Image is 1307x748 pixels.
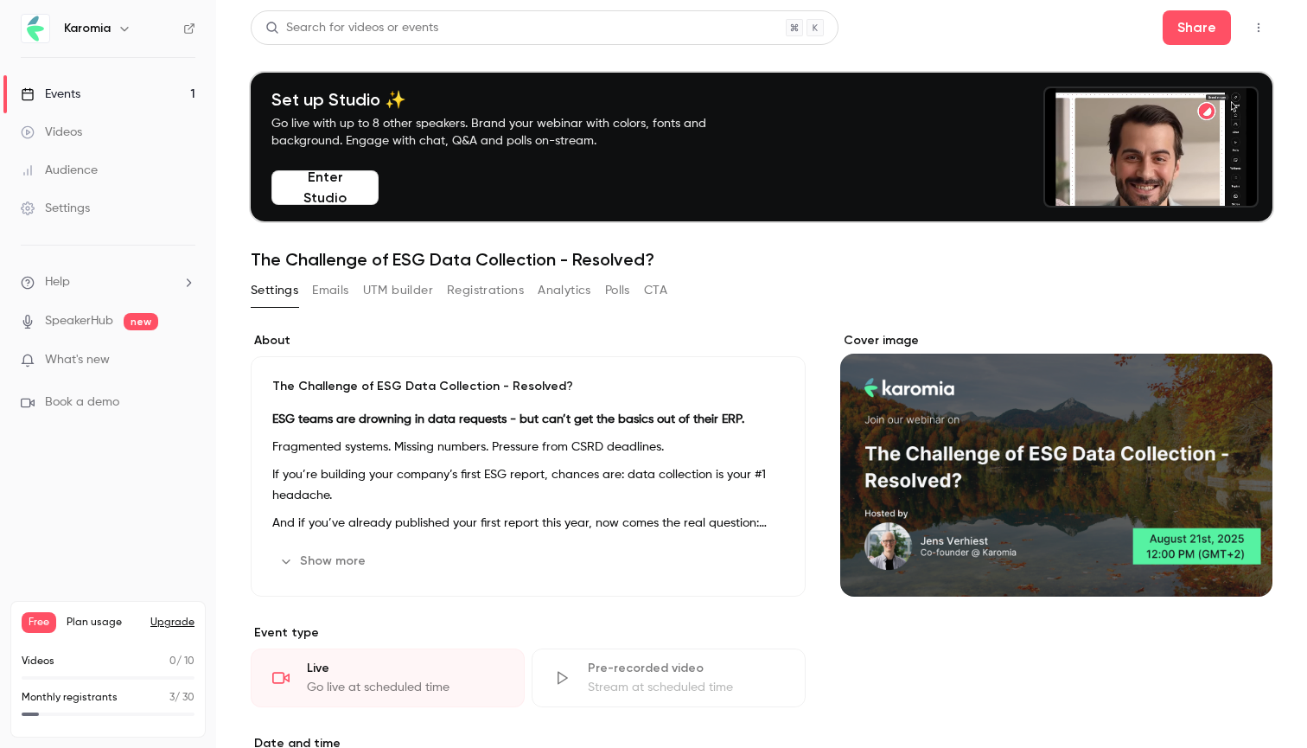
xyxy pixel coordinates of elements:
label: About [251,332,806,349]
button: Share [1163,10,1231,45]
button: Polls [605,277,630,304]
p: Monthly registrants [22,690,118,706]
h4: Set up Studio ✨ [271,89,747,110]
button: Registrations [447,277,524,304]
button: Enter Studio [271,170,379,205]
section: Cover image [840,332,1272,597]
span: 0 [169,656,176,667]
div: Videos [21,124,82,141]
p: If you’re building your company’s first ESG report, chances are: data collection is your #1 heada... [272,464,784,506]
button: CTA [644,277,667,304]
li: help-dropdown-opener [21,273,195,291]
div: Events [21,86,80,103]
div: Live [307,660,503,677]
span: What's new [45,351,110,369]
p: The Challenge of ESG Data Collection - Resolved? [272,378,784,395]
p: Go live with up to 8 other speakers. Brand your webinar with colors, fonts and background. Engage... [271,115,747,150]
h6: Karomia [64,20,111,37]
p: Event type [251,624,806,642]
span: Book a demo [45,393,119,412]
img: Karomia [22,15,49,42]
p: / 10 [169,654,194,669]
span: Help [45,273,70,291]
button: Emails [312,277,348,304]
label: Cover image [840,332,1272,349]
button: Settings [251,277,298,304]
span: new [124,313,158,330]
span: 3 [169,693,175,703]
p: Videos [22,654,54,669]
p: And if you’ve already published your first report this year, now comes the real question: [272,513,784,534]
span: Free [22,612,56,633]
div: Search for videos or events [265,19,438,37]
div: Audience [21,162,98,179]
button: Upgrade [150,616,194,630]
p: Fragmented systems. Missing numbers. Pressure from CSRD deadlines. [272,437,784,457]
button: UTM builder [363,277,433,304]
div: Pre-recorded videoStream at scheduled time [532,649,806,707]
iframe: Noticeable Trigger [175,353,195,368]
div: Settings [21,200,90,217]
div: Stream at scheduled time [588,679,784,696]
strong: ESG teams are drowning in data requests - but can’t get the basics out of their ERP. [272,413,744,425]
h1: The Challenge of ESG Data Collection - Resolved? [251,249,1272,270]
p: / 30 [169,690,194,706]
span: Plan usage [67,616,140,630]
div: Pre-recorded video [588,660,784,677]
button: Show more [272,547,376,575]
button: Analytics [538,277,591,304]
div: LiveGo live at scheduled time [251,649,525,707]
a: SpeakerHub [45,312,113,330]
div: Go live at scheduled time [307,679,503,696]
